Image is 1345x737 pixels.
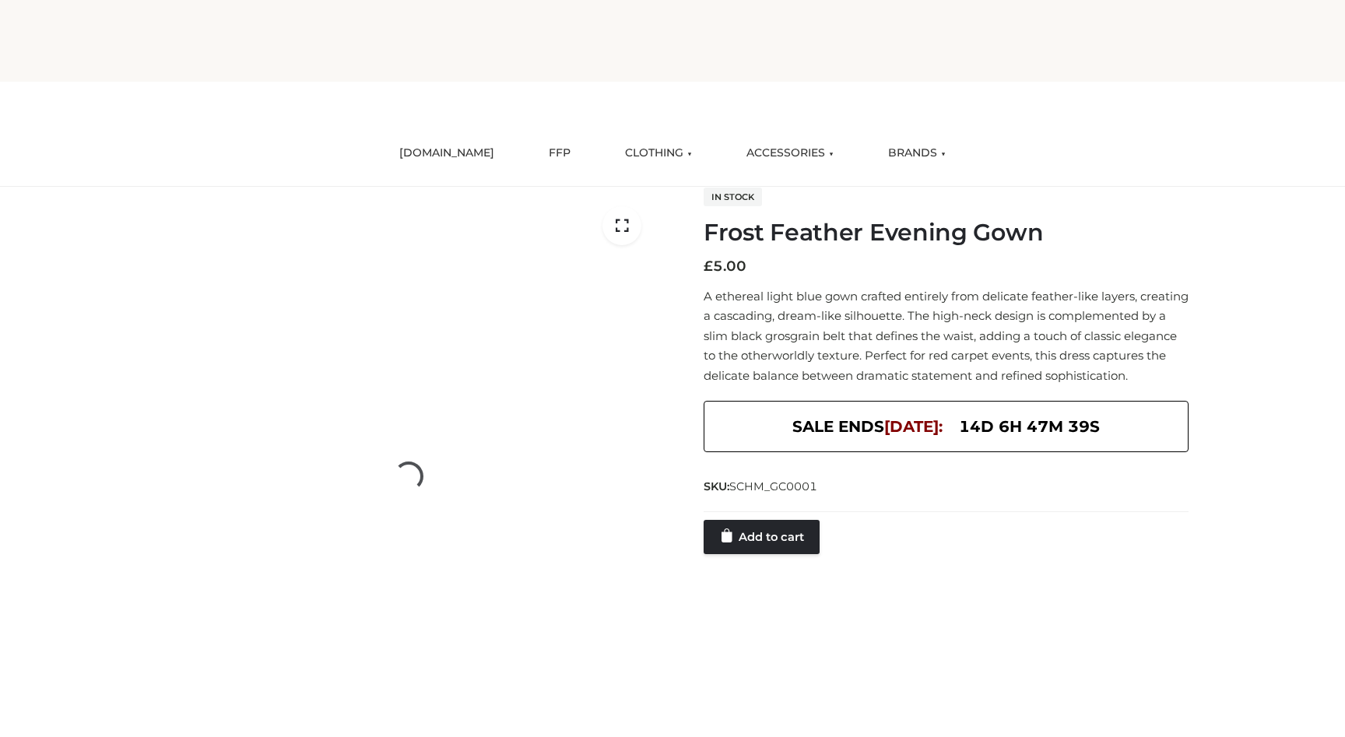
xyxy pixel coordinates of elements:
span: SCHM_GC0001 [729,479,817,493]
span: 14d 6h 47m 39s [959,413,1100,440]
span: In stock [704,188,762,206]
span: [DATE]: [884,417,943,436]
div: SALE ENDS [704,401,1189,452]
a: Add to cart [704,520,820,554]
a: ACCESSORIES [735,136,845,170]
h1: Frost Feather Evening Gown [704,219,1189,247]
span: £ [704,258,713,275]
bdi: 5.00 [704,258,746,275]
a: CLOTHING [613,136,704,170]
a: FFP [537,136,582,170]
a: [DOMAIN_NAME] [388,136,506,170]
a: BRANDS [876,136,957,170]
span: SKU: [704,477,819,496]
p: A ethereal light blue gown crafted entirely from delicate feather-like layers, creating a cascadi... [704,286,1189,386]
